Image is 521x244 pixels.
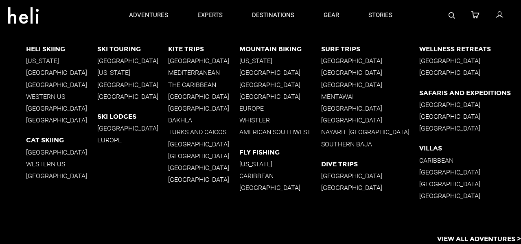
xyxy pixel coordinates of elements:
[321,172,420,180] p: [GEOGRAPHIC_DATA]
[419,45,521,53] p: Wellness Retreats
[239,148,321,156] p: Fly Fishing
[26,57,97,65] p: [US_STATE]
[321,105,420,112] p: [GEOGRAPHIC_DATA]
[168,45,239,53] p: Kite Trips
[168,176,239,183] p: [GEOGRAPHIC_DATA]
[26,148,97,156] p: [GEOGRAPHIC_DATA]
[239,172,321,180] p: Caribbean
[239,93,321,100] p: [GEOGRAPHIC_DATA]
[26,136,97,144] p: Cat Skiing
[239,105,321,112] p: Europe
[129,11,168,20] p: adventures
[321,116,420,124] p: [GEOGRAPHIC_DATA]
[419,144,521,152] p: Villas
[239,116,321,124] p: Whistler
[97,45,169,53] p: Ski Touring
[239,128,321,136] p: American Southwest
[321,81,420,89] p: [GEOGRAPHIC_DATA]
[239,45,321,53] p: Mountain Biking
[449,12,455,19] img: search-bar-icon.svg
[437,235,521,244] p: View All Adventures >
[168,152,239,160] p: [GEOGRAPHIC_DATA]
[97,69,169,76] p: [US_STATE]
[197,11,223,20] p: experts
[97,113,169,120] p: Ski Lodges
[239,57,321,65] p: [US_STATE]
[419,192,521,200] p: [GEOGRAPHIC_DATA]
[321,45,420,53] p: Surf Trips
[419,69,521,76] p: [GEOGRAPHIC_DATA]
[97,57,169,65] p: [GEOGRAPHIC_DATA]
[97,124,169,132] p: [GEOGRAPHIC_DATA]
[168,81,239,89] p: The Caribbean
[419,113,521,120] p: [GEOGRAPHIC_DATA]
[168,140,239,148] p: [GEOGRAPHIC_DATA]
[419,89,521,97] p: Safaris and Expeditions
[239,184,321,192] p: [GEOGRAPHIC_DATA]
[168,116,239,124] p: Dakhla
[97,93,169,100] p: [GEOGRAPHIC_DATA]
[252,11,294,20] p: destinations
[321,184,420,192] p: [GEOGRAPHIC_DATA]
[239,69,321,76] p: [GEOGRAPHIC_DATA]
[321,57,420,65] p: [GEOGRAPHIC_DATA]
[321,69,420,76] p: [GEOGRAPHIC_DATA]
[419,168,521,176] p: [GEOGRAPHIC_DATA]
[239,160,321,168] p: [US_STATE]
[97,136,169,144] p: Europe
[419,180,521,188] p: [GEOGRAPHIC_DATA]
[26,160,97,168] p: Western US
[321,160,420,168] p: Dive Trips
[168,105,239,112] p: [GEOGRAPHIC_DATA]
[168,93,239,100] p: [GEOGRAPHIC_DATA]
[419,124,521,132] p: [GEOGRAPHIC_DATA]
[26,93,97,100] p: Western US
[26,105,97,112] p: [GEOGRAPHIC_DATA]
[239,81,321,89] p: [GEOGRAPHIC_DATA]
[26,45,97,53] p: Heli Skiing
[26,81,97,89] p: [GEOGRAPHIC_DATA]
[26,116,97,124] p: [GEOGRAPHIC_DATA]
[419,57,521,65] p: [GEOGRAPHIC_DATA]
[321,140,420,148] p: Southern Baja
[168,69,239,76] p: Mediterranean
[26,69,97,76] p: [GEOGRAPHIC_DATA]
[168,164,239,172] p: [GEOGRAPHIC_DATA]
[168,57,239,65] p: [GEOGRAPHIC_DATA]
[321,128,420,136] p: Nayarit [GEOGRAPHIC_DATA]
[26,172,97,180] p: [GEOGRAPHIC_DATA]
[97,81,169,89] p: [GEOGRAPHIC_DATA]
[168,128,239,136] p: Turks and Caicos
[321,93,420,100] p: Mentawai
[419,157,521,164] p: Caribbean
[419,101,521,109] p: [GEOGRAPHIC_DATA]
